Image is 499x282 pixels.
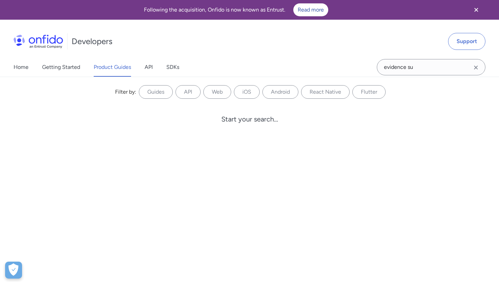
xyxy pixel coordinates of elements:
[472,6,480,14] svg: Close banner
[72,36,112,47] h1: Developers
[352,85,386,99] label: Flutter
[175,85,201,99] label: API
[166,58,179,77] a: SDKs
[5,262,22,279] div: Cookie Preferences
[472,63,480,72] svg: Clear search field button
[145,58,153,77] a: API
[464,1,489,18] button: Close banner
[262,85,298,99] label: Android
[293,3,328,16] a: Read more
[94,58,131,77] a: Product Guides
[115,88,136,96] div: Filter by:
[301,85,350,99] label: React Native
[448,33,485,50] a: Support
[5,262,22,279] button: Open Preferences
[139,85,173,99] label: Guides
[221,115,278,123] div: Start your search...
[8,3,464,16] div: Following the acquisition, Onfido is now known as Entrust.
[203,85,231,99] label: Web
[377,59,485,75] input: Onfido search input field
[14,35,63,48] img: Onfido Logo
[42,58,80,77] a: Getting Started
[234,85,260,99] label: iOS
[14,58,29,77] a: Home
